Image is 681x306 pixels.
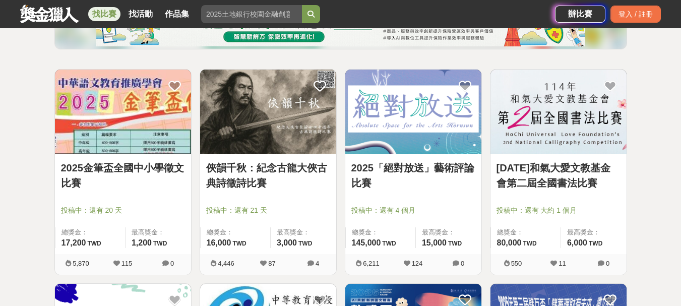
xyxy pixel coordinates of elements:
[345,70,481,154] img: Cover Image
[606,260,609,267] span: 0
[352,238,381,247] span: 145,000
[316,260,319,267] span: 4
[207,238,231,247] span: 16,000
[490,70,627,154] img: Cover Image
[298,240,312,247] span: TWD
[412,260,423,267] span: 124
[121,260,133,267] span: 115
[268,260,275,267] span: 87
[589,240,602,247] span: TWD
[55,70,191,154] img: Cover Image
[352,227,409,237] span: 總獎金：
[497,160,621,191] a: [DATE]和氣大愛文教基金會第二屆全國書法比賽
[422,238,447,247] span: 15,000
[567,227,621,237] span: 最高獎金：
[523,240,536,247] span: TWD
[232,240,246,247] span: TWD
[461,260,464,267] span: 0
[277,238,297,247] span: 3,000
[206,205,330,216] span: 投稿中：還有 21 天
[567,238,587,247] span: 6,000
[200,70,336,154] img: Cover Image
[351,205,475,216] span: 投稿中：還有 4 個月
[277,227,330,237] span: 最高獎金：
[207,227,264,237] span: 總獎金：
[555,6,605,23] a: 辦比賽
[351,160,475,191] a: 2025「絕對放送」藝術評論比賽
[201,5,302,23] input: 2025土地銀行校園金融創意挑戰賽：從你出發 開啟智慧金融新頁
[422,227,475,237] span: 最高獎金：
[363,260,380,267] span: 6,211
[132,227,185,237] span: 最高獎金：
[559,260,566,267] span: 11
[610,6,661,23] div: 登入 / 註冊
[448,240,462,247] span: TWD
[511,260,522,267] span: 550
[132,238,152,247] span: 1,200
[125,7,157,21] a: 找活動
[497,205,621,216] span: 投稿中：還有 大約 1 個月
[61,160,185,191] a: 2025金筆盃全國中小學徵文比賽
[497,238,522,247] span: 80,000
[61,238,86,247] span: 17,200
[61,227,119,237] span: 總獎金：
[497,227,554,237] span: 總獎金：
[206,160,330,191] a: 俠韻千秋：紀念古龍大俠古典詩徵詩比賽
[382,240,396,247] span: TWD
[73,260,89,267] span: 5,870
[161,7,193,21] a: 作品集
[87,240,101,247] span: TWD
[218,260,234,267] span: 4,446
[153,240,167,247] span: TWD
[88,7,120,21] a: 找比賽
[61,205,185,216] span: 投稿中：還有 20 天
[170,260,174,267] span: 0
